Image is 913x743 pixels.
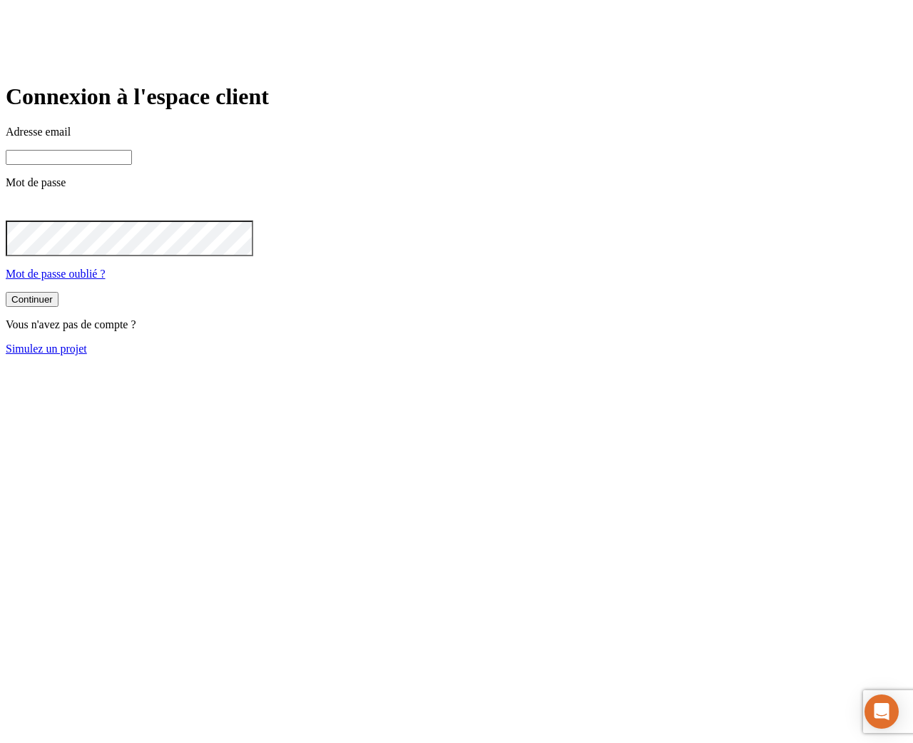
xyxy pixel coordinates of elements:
a: Mot de passe oublié ? [6,268,106,280]
h1: Connexion à l'espace client [6,84,907,110]
a: Simulez un projet [6,343,87,355]
div: Ouvrir le Messenger Intercom [864,694,899,729]
div: Continuer [11,294,53,305]
p: Vous n'avez pas de compte ? [6,318,907,331]
p: Mot de passe [6,176,907,189]
p: Adresse email [6,126,907,138]
button: Continuer [6,292,58,307]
